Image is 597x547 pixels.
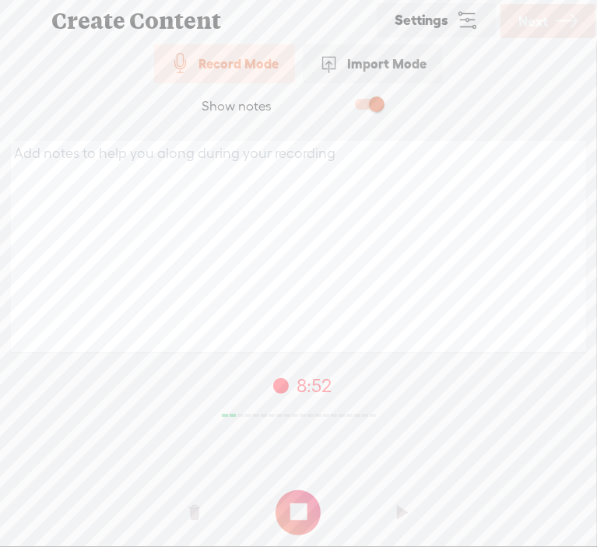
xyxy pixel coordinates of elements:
[154,44,295,83] div: Record Mode
[303,44,443,83] div: Import Mode
[518,2,548,41] span: Next
[202,98,272,115] div: Show notes
[395,13,448,28] span: Settings
[40,1,374,41] div: Create Content
[297,373,332,398] span: 8:52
